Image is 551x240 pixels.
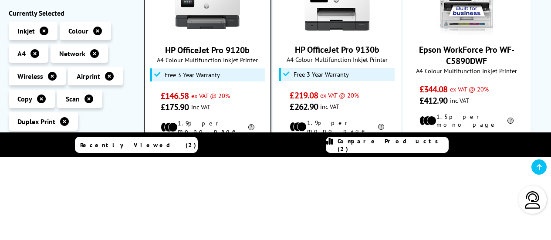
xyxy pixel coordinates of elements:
[419,84,448,95] span: £344.08
[326,137,449,153] a: Compare Products (2)
[68,27,88,35] span: Colour
[161,90,189,101] span: £146.58
[75,137,198,153] a: Recently Viewed (2)
[191,91,230,100] span: ex VAT @ 20%
[290,90,318,101] span: £219.08
[304,28,370,37] a: HP OfficeJet Pro 9130b
[59,49,85,58] span: Network
[165,71,220,78] span: Free 3 Year Warranty
[17,72,43,81] span: Wireless
[450,96,469,105] span: inc VAT
[524,191,541,209] img: user-headset-light.svg
[66,95,80,103] span: Scan
[9,9,135,17] div: Currently Selected
[278,55,396,64] span: A4 Colour Multifunction Inkjet Printer
[191,103,210,111] span: inc VAT
[17,27,35,35] span: Inkjet
[408,67,526,75] span: A4 Colour Multifunction Inkjet Printer
[290,101,318,112] span: £262.90
[161,119,254,135] li: 1.9p per mono page
[17,49,26,58] span: A4
[77,72,100,81] span: Airprint
[320,102,339,111] span: inc VAT
[165,44,250,56] a: HP OfficeJet Pro 9120b
[80,141,196,149] span: Recently Viewed (2)
[295,44,379,55] a: HP OfficeJet Pro 9130b
[161,101,189,113] span: £175.90
[434,28,499,37] a: Epson WorkForce Pro WF-C5890DWF
[450,85,489,93] span: ex VAT @ 20%
[149,56,266,64] span: A4 Colour Multifunction Inkjet Printer
[17,117,55,126] span: Duplex Print
[419,113,514,128] li: 1.5p per mono page
[419,44,514,67] a: Epson WorkForce Pro WF-C5890DWF
[290,119,384,135] li: 1.9p per mono page
[419,95,448,106] span: £412.90
[17,95,32,103] span: Copy
[419,131,514,146] li: 7.4p per colour page
[294,71,349,78] span: Free 3 Year Warranty
[175,29,240,37] a: HP OfficeJet Pro 9120b
[338,137,448,153] span: Compare Products (2)
[320,91,359,99] span: ex VAT @ 20%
